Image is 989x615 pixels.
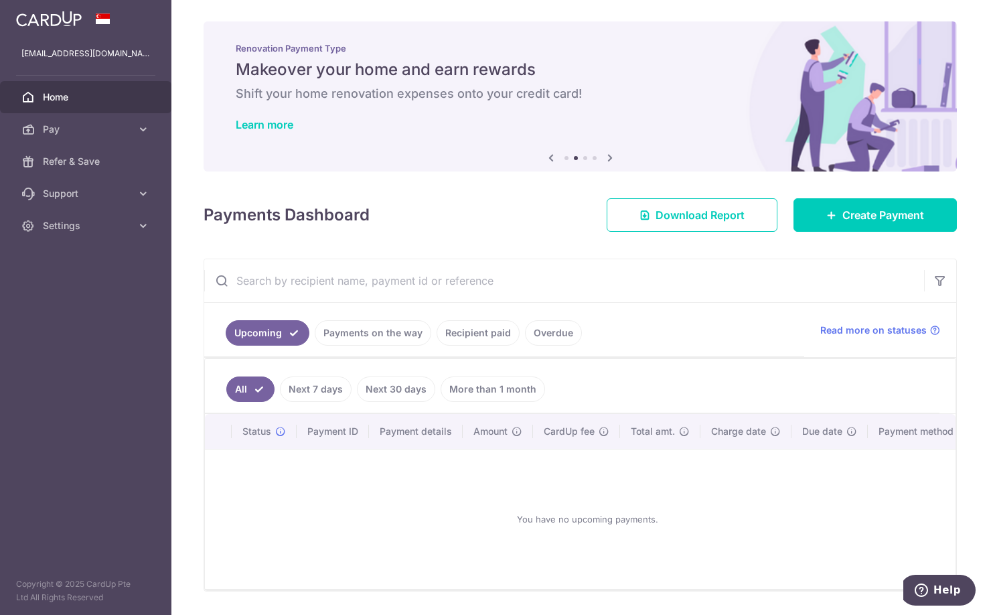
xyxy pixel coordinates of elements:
[204,203,370,227] h4: Payments Dashboard
[473,425,508,438] span: Amount
[607,198,777,232] a: Download Report
[437,320,520,346] a: Recipient paid
[221,460,954,578] div: You have no upcoming payments.
[204,259,924,302] input: Search by recipient name, payment id or reference
[297,414,369,449] th: Payment ID
[226,377,275,402] a: All
[43,187,131,200] span: Support
[357,377,435,402] a: Next 30 days
[43,123,131,136] span: Pay
[820,324,940,337] a: Read more on statuses
[544,425,595,438] span: CardUp fee
[369,414,463,449] th: Payment details
[820,324,927,337] span: Read more on statuses
[236,59,925,80] h5: Makeover your home and earn rewards
[525,320,582,346] a: Overdue
[242,425,271,438] span: Status
[226,320,309,346] a: Upcoming
[802,425,842,438] span: Due date
[280,377,352,402] a: Next 7 days
[868,414,970,449] th: Payment method
[21,47,150,60] p: [EMAIL_ADDRESS][DOMAIN_NAME]
[842,207,924,223] span: Create Payment
[204,21,957,172] img: Renovation banner
[711,425,766,438] span: Charge date
[315,320,431,346] a: Payments on the way
[236,118,293,131] a: Learn more
[793,198,957,232] a: Create Payment
[43,219,131,232] span: Settings
[236,43,925,54] p: Renovation Payment Type
[656,207,745,223] span: Download Report
[631,425,675,438] span: Total amt.
[43,90,131,104] span: Home
[43,155,131,168] span: Refer & Save
[236,86,925,102] h6: Shift your home renovation expenses onto your credit card!
[903,575,976,608] iframe: Opens a widget where you can find more information
[16,11,82,27] img: CardUp
[441,377,545,402] a: More than 1 month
